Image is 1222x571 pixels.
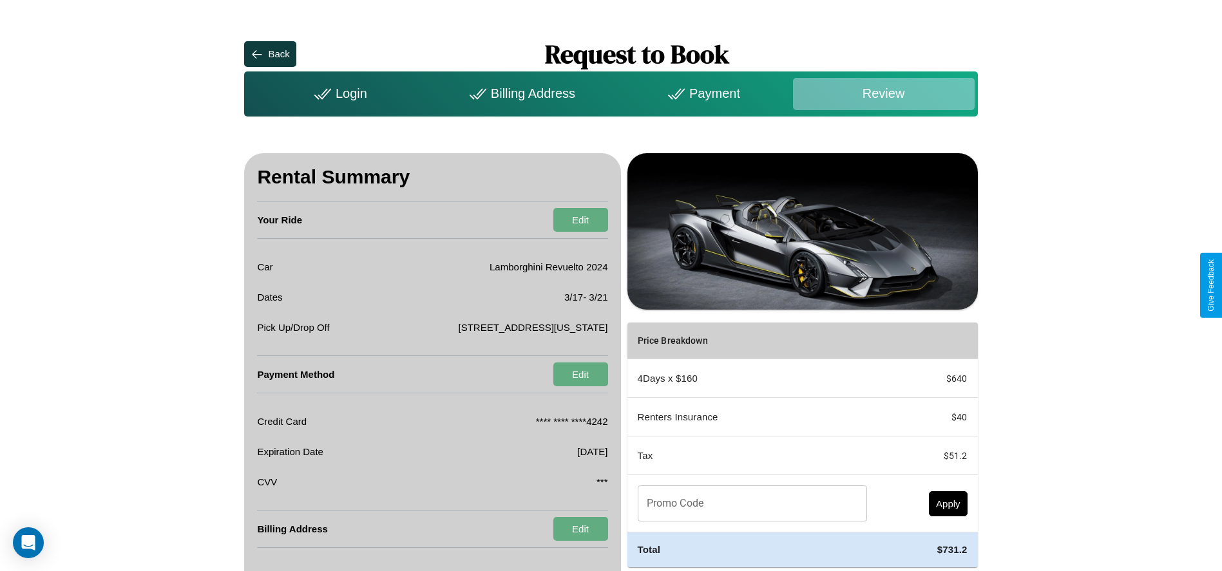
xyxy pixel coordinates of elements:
[257,510,327,547] h4: Billing Address
[257,153,607,201] h3: Rental Summary
[244,41,296,67] button: Back
[793,78,975,110] div: Review
[577,443,607,460] p: [DATE]
[247,78,429,110] div: Login
[13,527,44,558] div: Open Intercom Messenger
[877,436,978,475] td: $ 51.2
[877,359,978,398] td: $ 640
[638,408,867,426] p: Renters Insurance
[296,37,978,71] h1: Request to Book
[257,473,277,491] p: CVV
[1207,259,1216,312] div: Give Feedback
[257,443,323,460] p: Expiration Date
[638,370,867,387] p: 4 Days x $ 160
[257,319,329,336] p: Pick Up/Drop Off
[627,323,877,359] th: Price Breakdown
[257,201,302,238] h4: Your Ride
[611,78,792,110] div: Payment
[553,517,608,541] button: Edit
[268,48,289,59] div: Back
[564,288,608,306] p: 3 / 17 - 3 / 21
[627,323,978,566] table: simple table
[429,78,611,110] div: Billing Address
[459,319,608,336] p: [STREET_ADDRESS][US_STATE]
[638,447,867,464] p: Tax
[929,491,968,516] button: Apply
[257,258,272,276] p: Car
[877,398,978,436] td: $ 40
[888,543,968,556] h4: $ 731.2
[490,258,607,276] p: Lamborghini Revuelto 2024
[257,288,282,306] p: Dates
[553,362,608,386] button: Edit
[257,356,334,393] h4: Payment Method
[257,413,307,430] p: Credit Card
[553,208,608,232] button: Edit
[638,543,867,556] h4: Total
